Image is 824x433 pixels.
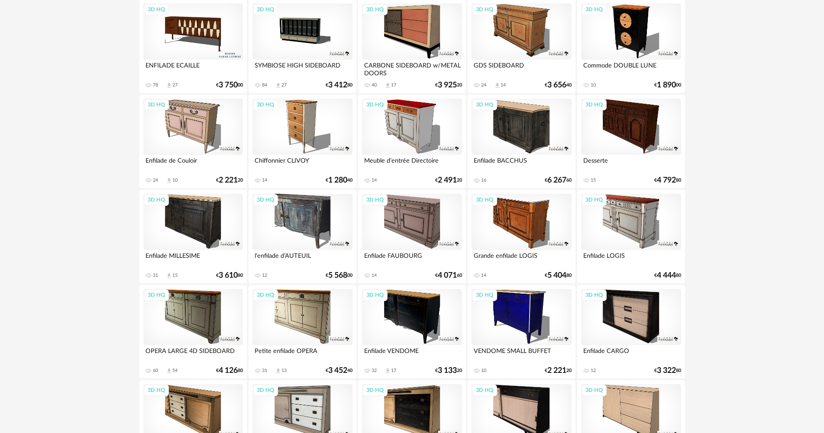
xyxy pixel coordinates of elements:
[372,368,377,374] div: 32
[472,345,571,362] div: VENDOME SMALL BUFFET
[362,289,388,301] div: 3D HQ
[328,177,347,183] span: 1 280
[326,82,352,88] div: € 80
[219,273,238,279] span: 3 610
[372,273,377,279] div: 14
[252,60,352,77] div: SYMBIOSE HIGH SIDEBOARD
[153,368,158,374] div: 60
[262,177,267,183] div: 14
[582,194,607,205] div: 3D HQ
[362,250,462,267] div: Enfilade FAUBOURG
[547,368,566,374] span: 2 221
[591,177,596,183] div: 15
[219,82,238,88] span: 3 750
[358,95,465,188] a: 3D HQ Meuble d’entrée Directoire 14 €2 49120
[654,273,681,279] div: € 80
[577,95,685,188] a: 3D HQ Desserte 15 €4 79280
[481,82,486,88] div: 24
[545,368,572,374] div: € 20
[153,177,158,183] div: 24
[435,82,462,88] div: € 20
[153,273,158,279] div: 31
[657,177,676,183] span: 4 792
[253,99,278,110] div: 3D HQ
[358,190,465,283] a: 3D HQ Enfilade FAUBOURG 14 €4 07160
[249,95,356,188] a: 3D HQ Chiffonnier CLIVOY 14 €1 28040
[216,177,243,183] div: € 20
[468,95,575,188] a: 3D HQ Enfilade BACCHUS 16 €6 26760
[438,82,457,88] span: 3 925
[582,4,607,15] div: 3D HQ
[166,273,172,279] span: Download icon
[326,273,352,279] div: € 00
[253,289,278,301] div: 3D HQ
[143,250,243,267] div: Enfilade MILLESIME
[435,368,462,374] div: € 20
[362,385,388,396] div: 3D HQ
[654,177,681,183] div: € 80
[547,82,566,88] span: 3 656
[438,273,457,279] span: 4 071
[468,285,575,378] a: 3D HQ VENDOME SMALL BUFFET 10 €2 22120
[581,155,681,172] div: Desserte
[144,385,169,396] div: 3D HQ
[435,177,462,183] div: € 20
[545,273,572,279] div: € 80
[472,250,571,267] div: Grande enfilade LOGIS
[385,82,391,89] span: Download icon
[262,82,267,88] div: 84
[472,289,497,301] div: 3D HQ
[582,385,607,396] div: 3D HQ
[545,82,572,88] div: € 40
[362,99,388,110] div: 3D HQ
[216,82,243,88] div: € 00
[139,285,247,378] a: 3D HQ OPERA LARGE 4D SIDEBOARD 60 Download icon 54 €4 12680
[328,273,347,279] span: 5 568
[144,99,169,110] div: 3D HQ
[326,177,352,183] div: € 40
[472,60,571,77] div: GDS SIDEBOARD
[362,155,462,172] div: Meuble d’entrée Directoire
[501,82,506,88] div: 14
[172,368,178,374] div: 54
[581,60,681,77] div: Commode DOUBLE LUNE
[472,194,497,205] div: 3D HQ
[143,155,243,172] div: Enfilade de Couloir
[468,190,575,283] a: 3D HQ Grande enfilade LOGIS 14 €5 40480
[139,190,247,283] a: 3D HQ Enfilade MILLESIME 31 Download icon 15 €3 61080
[275,82,281,89] span: Download icon
[281,82,287,88] div: 27
[654,368,681,374] div: € 80
[166,368,172,374] span: Download icon
[219,368,238,374] span: 4 126
[385,368,391,374] span: Download icon
[472,385,497,396] div: 3D HQ
[252,250,352,267] div: l’enfilade d’AUTEUIL
[262,368,267,374] div: 31
[275,368,281,374] span: Download icon
[372,177,377,183] div: 14
[362,345,462,362] div: Enfilade VENDOME
[249,190,356,283] a: 3D HQ l’enfilade d’AUTEUIL 12 €5 56800
[547,273,566,279] span: 5 404
[547,177,566,183] span: 6 267
[253,4,278,15] div: 3D HQ
[472,4,497,15] div: 3D HQ
[252,345,352,362] div: Petite enfilade OPERA
[144,289,169,301] div: 3D HQ
[252,155,352,172] div: Chiffonnier CLIVOY
[577,190,685,283] a: 3D HQ Enfilade LOGIS €4 44480
[481,177,486,183] div: 16
[657,273,676,279] span: 4 444
[657,368,676,374] span: 3 322
[216,368,243,374] div: € 80
[577,285,685,378] a: 3D HQ Enfilade CARGO 12 €3 32280
[438,368,457,374] span: 3 133
[249,285,356,378] a: 3D HQ Petite enfilade OPERA 31 Download icon 13 €3 45240
[172,273,178,279] div: 15
[435,273,462,279] div: € 60
[438,177,457,183] span: 2 491
[494,82,501,89] span: Download icon
[358,285,465,378] a: 3D HQ Enfilade VENDOME 32 Download icon 17 €3 13320
[326,368,352,374] div: € 40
